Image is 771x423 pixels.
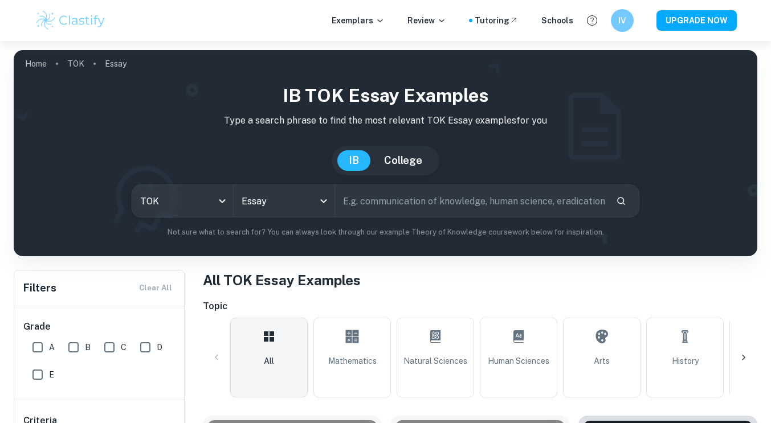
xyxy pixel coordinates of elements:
a: Home [25,56,47,72]
p: Type a search phrase to find the most relevant TOK Essay examples for you [23,114,748,128]
p: Review [407,14,446,27]
img: profile cover [14,50,757,256]
span: Arts [594,355,610,367]
h6: Grade [23,320,176,334]
span: E [49,368,54,381]
span: A [49,341,55,354]
input: E.g. communication of knowledge, human science, eradication of smallpox... [335,185,607,217]
p: Essay [105,58,127,70]
img: Clastify logo [35,9,107,32]
span: D [157,341,162,354]
span: Mathematics [328,355,377,367]
span: Human Sciences [488,355,549,367]
button: IV [611,9,634,32]
a: TOK [67,56,84,72]
h6: Filters [23,280,56,296]
span: B [85,341,91,354]
button: Search [611,191,631,211]
div: Essay [234,185,334,217]
button: Help and Feedback [582,11,602,30]
button: College [373,150,434,171]
a: Schools [541,14,573,27]
span: Natural Sciences [403,355,467,367]
button: UPGRADE NOW [656,10,737,31]
a: Tutoring [475,14,519,27]
div: TOK [132,185,233,217]
span: History [672,355,699,367]
button: IB [337,150,370,171]
span: All [264,355,274,367]
h6: IV [615,14,629,27]
p: Not sure what to search for? You can always look through our example Theory of Knowledge coursewo... [23,227,748,238]
p: Exemplars [332,14,385,27]
span: C [121,341,127,354]
h1: All TOK Essay Examples [203,270,757,290]
h1: IB TOK Essay examples [23,82,748,109]
h6: Topic [203,299,757,313]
